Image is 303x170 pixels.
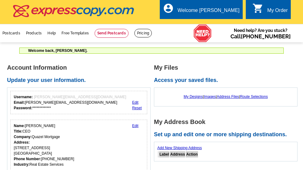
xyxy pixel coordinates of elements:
span: Welcome back, [PERSON_NAME]. [28,48,88,53]
th: Address [170,151,185,157]
div: Welcome [PERSON_NAME] [178,8,239,16]
h1: My Files [154,64,301,71]
strong: Email: [14,100,25,105]
i: account_circle [163,3,174,14]
a: Add New Shipping Address [157,146,202,150]
div: [PERSON_NAME] CEO Quazel Mortgage [STREET_ADDRESS] [GEOGRAPHIC_DATA] [PHONE_NUMBER] Real Estate S... [14,123,74,167]
strong: Industry: [14,162,29,167]
strong: Username: [14,95,33,99]
img: help [193,24,212,42]
h2: Update your user information. [7,77,154,84]
a: Edit [132,124,139,128]
a: [PHONE_NUMBER] [241,33,291,40]
h2: Set up and edit one or more shipping destinations. [154,131,301,138]
strong: Phone Number: [14,157,41,161]
a: My Designs [184,95,203,99]
a: Route Selections [240,95,268,99]
a: Images [204,95,216,99]
div: My Order [267,8,288,16]
span: Need help? Are you stuck? [230,27,291,40]
div: | | | [157,91,294,102]
h1: Account Information [7,64,154,71]
a: Postcards [2,31,20,35]
span: Call [230,33,291,40]
a: Help [47,31,56,35]
h2: Access your saved files. [154,77,301,84]
a: shopping_cart My Order [252,7,288,14]
strong: Address: [14,140,30,145]
div: Your login information. [10,91,147,114]
h1: My Address Book [154,119,301,125]
strong: Title: [14,129,22,133]
a: Free Templates [62,31,89,35]
strong: Company: [14,135,32,139]
a: Products [26,31,42,35]
a: Edit [132,100,139,105]
strong: Password: [14,106,32,110]
strong: Name: [14,124,25,128]
th: Action [186,151,198,157]
a: Reset [132,106,142,110]
i: shopping_cart [252,3,264,14]
span: [PERSON_NAME][EMAIL_ADDRESS][DOMAIN_NAME] [34,95,126,99]
th: Label [159,151,169,157]
a: Address Files [217,95,239,99]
